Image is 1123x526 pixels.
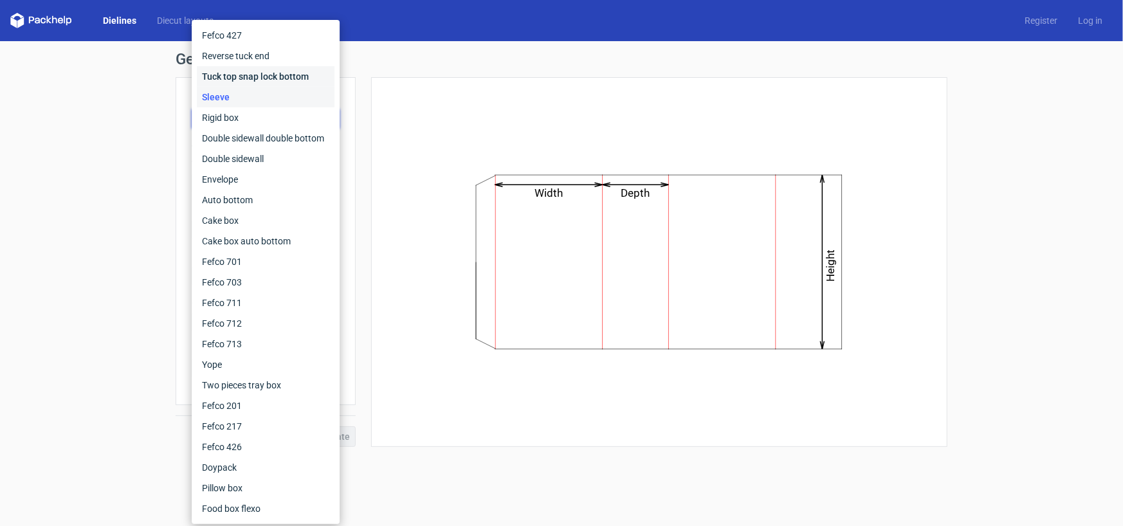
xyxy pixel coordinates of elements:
div: Rigid box [197,107,334,128]
div: Fefco 426 [197,437,334,457]
div: Reverse tuck end [197,46,334,66]
a: Diecut layouts [147,14,224,27]
div: Fefco 701 [197,251,334,272]
div: Fefco 703 [197,272,334,293]
div: Fefco 712 [197,313,334,334]
div: Doypack [197,457,334,478]
div: Fefco 711 [197,293,334,313]
div: Two pieces tray box [197,375,334,395]
div: Double sidewall double bottom [197,128,334,149]
text: Height [825,250,837,282]
div: Fefco 427 [197,25,334,46]
div: Sleeve [197,87,334,107]
h1: Generate new dieline [176,51,947,67]
div: Cake box [197,210,334,231]
div: Tuck top snap lock bottom [197,66,334,87]
div: Pillow box [197,478,334,498]
div: Fefco 713 [197,334,334,354]
div: Food box flexo [197,498,334,519]
div: Auto bottom [197,190,334,210]
a: Log in [1068,14,1113,27]
div: Fefco 217 [197,416,334,437]
div: Double sidewall [197,149,334,169]
div: Fefco 201 [197,395,334,416]
div: Cake box auto bottom [197,231,334,251]
div: Envelope [197,169,334,190]
text: Width [535,186,563,199]
text: Depth [621,186,650,199]
a: Dielines [93,14,147,27]
div: Yope [197,354,334,375]
a: Register [1014,14,1068,27]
